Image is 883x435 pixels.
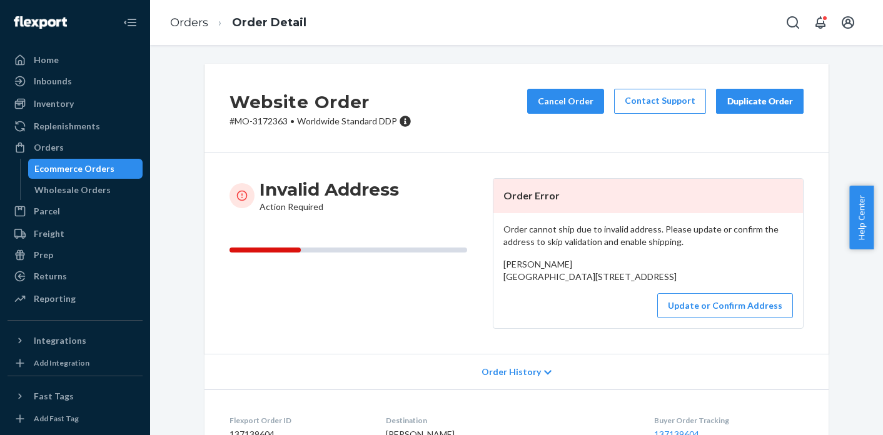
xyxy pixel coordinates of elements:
[34,334,86,347] div: Integrations
[8,411,143,426] a: Add Fast Tag
[727,95,793,107] div: Duplicate Order
[8,289,143,309] a: Reporting
[28,180,143,200] a: Wholesale Orders
[34,227,64,240] div: Freight
[28,159,143,179] a: Ecommerce Orders
[835,10,860,35] button: Open account menu
[493,179,803,213] header: Order Error
[8,116,143,136] a: Replenishments
[34,270,67,282] div: Returns
[230,115,411,127] p: # MO-3172363
[160,4,316,41] ol: breadcrumbs
[8,266,143,286] a: Returns
[34,413,79,424] div: Add Fast Tag
[230,415,366,426] dt: Flexport Order ID
[654,415,804,426] dt: Buyer Order Tracking
[34,184,111,196] div: Wholesale Orders
[8,94,143,114] a: Inventory
[260,178,399,201] h3: Invalid Address
[34,390,74,402] div: Fast Tags
[232,16,306,29] a: Order Detail
[8,137,143,157] a: Orders
[34,54,59,66] div: Home
[8,201,143,221] a: Parcel
[8,386,143,406] button: Fast Tags
[34,75,72,87] div: Inbounds
[8,331,143,351] button: Integrations
[290,116,295,126] span: •
[8,356,143,371] a: Add Integration
[118,10,143,35] button: Close Navigation
[386,415,633,426] dt: Destination
[8,71,143,91] a: Inbounds
[34,292,76,305] div: Reporting
[8,224,143,244] a: Freight
[34,249,53,261] div: Prep
[34,141,64,154] div: Orders
[230,89,411,115] h2: Website Order
[34,162,114,175] div: Ecommerce Orders
[14,16,67,29] img: Flexport logo
[8,50,143,70] a: Home
[260,178,399,213] div: Action Required
[503,259,677,282] span: [PERSON_NAME] [GEOGRAPHIC_DATA][STREET_ADDRESS]
[808,10,833,35] button: Open notifications
[297,116,397,126] span: Worldwide Standard DDP
[716,89,804,114] button: Duplicate Order
[170,16,208,29] a: Orders
[657,293,793,318] button: Update or Confirm Address
[34,120,100,132] div: Replenishments
[849,186,874,249] button: Help Center
[614,89,706,114] a: Contact Support
[780,10,805,35] button: Open Search Box
[34,205,60,217] div: Parcel
[34,357,89,368] div: Add Integration
[34,97,74,110] div: Inventory
[8,245,143,265] a: Prep
[482,366,541,378] span: Order History
[527,89,604,114] button: Cancel Order
[503,223,793,248] p: Order cannot ship due to invalid address. Please update or confirm the address to skip validation...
